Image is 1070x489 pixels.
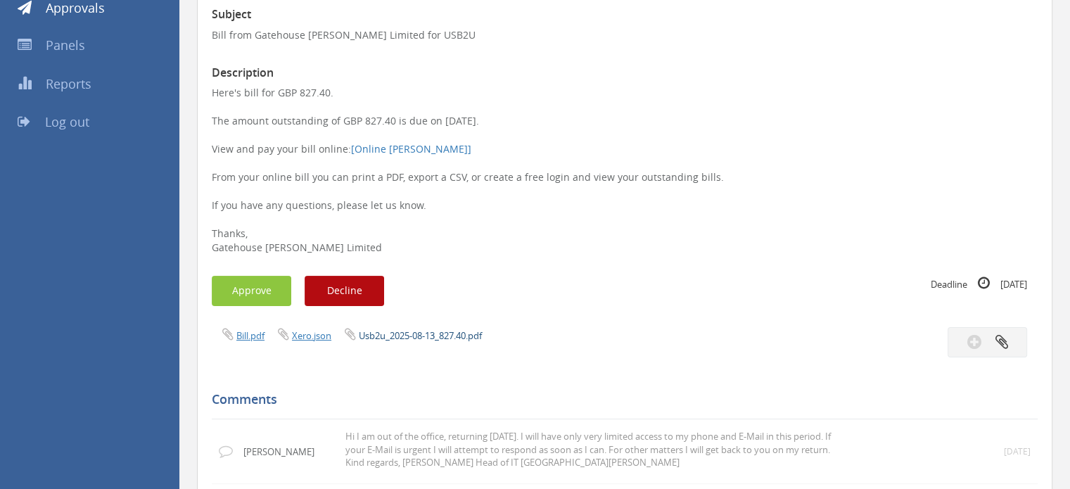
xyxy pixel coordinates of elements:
span: Log out [45,113,89,130]
small: [DATE] [1004,445,1031,457]
a: Bill.pdf [236,329,265,342]
p: [PERSON_NAME] [243,445,324,459]
h3: Subject [212,8,1038,21]
h5: Comments [212,393,1027,407]
p: Here's bill for GBP 827.40. The amount outstanding of GBP 827.40 is due on [DATE]. View and pay y... [212,86,1038,255]
button: Decline [305,276,384,306]
a: [Online [PERSON_NAME]] [351,142,471,155]
h3: Description [212,67,1038,80]
a: Xero.json [292,329,331,342]
p: Hi I am out of the office, returning Wednesday 27th August. I will have only very limited access ... [345,430,838,469]
small: Deadline [DATE] [931,276,1027,291]
a: Usb2u_2025-08-13_827.40.pdf [359,329,482,342]
span: Panels [46,37,85,53]
p: Bill from Gatehouse [PERSON_NAME] Limited for USB2U [212,28,1038,42]
button: Approve [212,276,291,306]
span: Reports [46,75,91,92]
